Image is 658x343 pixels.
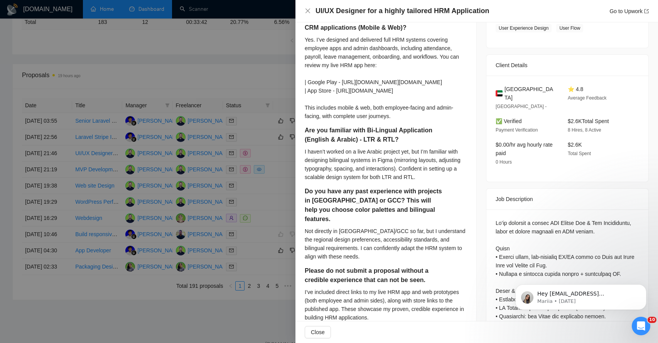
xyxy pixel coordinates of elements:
a: Go to Upworkexport [609,8,649,14]
span: ⭐ 4.8 [568,86,583,92]
span: 10 [648,317,656,323]
h4: UI/UX Designer for a highly tailored HRM Application [316,6,489,16]
h5: Please do not submit a proposal without a credible experience that can not be seen. [305,266,443,285]
h5: Do you have any past experience with projects in [GEOGRAPHIC_DATA] or GCC? This will help you cho... [305,187,443,224]
div: I’ve included direct links to my live HRM app and web prototypes (both employee and admin sides),... [305,288,467,322]
span: ✅ Verified [496,118,522,124]
div: Job Description [496,189,639,210]
span: Payment Verification [496,127,538,133]
span: [GEOGRAPHIC_DATA] - [496,104,547,109]
span: Total Spent [568,151,591,156]
span: $0.00/hr avg hourly rate paid [496,142,553,156]
h5: Are you familiar with Bi-Lingual Application (English & Arabic) - LTR & RTL? [305,126,443,144]
span: User Flow [556,24,583,32]
span: [GEOGRAPHIC_DATA] [504,85,555,102]
button: Close [305,326,331,338]
span: Average Feedback [568,95,607,101]
button: Close [305,8,311,14]
div: Client Details [496,55,639,76]
iframe: Intercom live chat [632,317,650,335]
h5: Do you have Past Experience in large HRM or CRM applications (Mobile & Web)? [305,14,443,32]
div: Yes. I’ve designed and delivered full HRM systems covering employee apps and admin dashboards, in... [305,35,467,120]
span: Close [311,328,325,336]
div: I haven’t worked on a live Arabic project yet, but I’m familiar with designing bilingual systems ... [305,147,467,181]
div: Not directly in [GEOGRAPHIC_DATA]/GCC so far, but I understand the regional design preferences, a... [305,227,467,261]
span: User Experience Design [496,24,552,32]
span: close [305,8,311,14]
img: 🇦🇪 [496,89,503,98]
span: export [644,9,649,14]
span: 0 Hours [496,159,512,165]
span: $2.6K Total Spent [568,118,609,124]
iframe: Intercom notifications message [504,268,658,322]
span: 8 Hires, 8 Active [568,127,601,133]
span: $2.6K [568,142,582,148]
